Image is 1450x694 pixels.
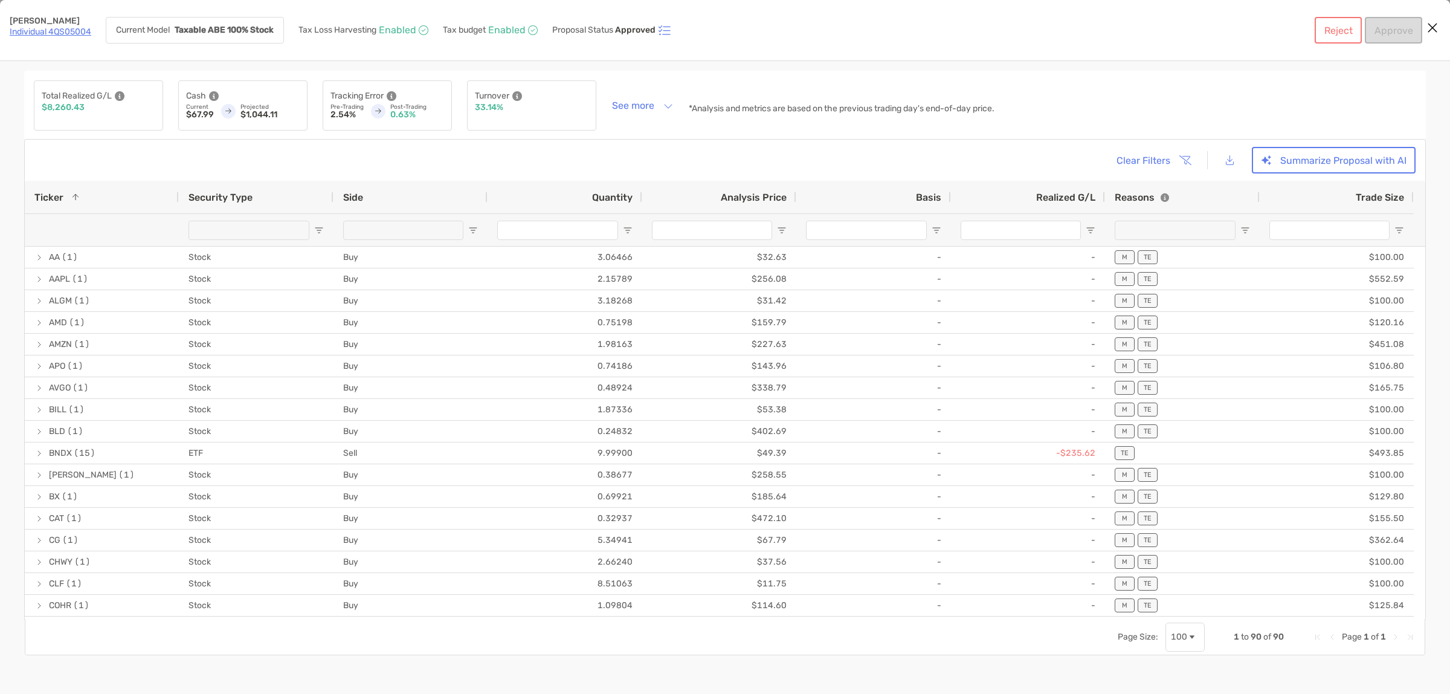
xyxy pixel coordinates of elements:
[330,88,384,103] p: Tracking Error
[1260,247,1414,268] div: $100.00
[951,551,1105,572] div: -
[642,486,796,507] div: $185.64
[1260,443,1414,464] div: $493.85
[1122,340,1127,348] p: M
[1144,493,1152,501] p: TE
[179,617,333,638] div: Stock
[1260,355,1414,377] div: $106.80
[1260,334,1414,355] div: $451.08
[1165,623,1205,652] div: Page Size
[343,192,363,203] span: Side
[1086,225,1095,235] button: Open Filter Menu
[1122,253,1127,261] p: M
[333,530,488,551] div: Buy
[1122,362,1127,370] p: M
[1342,632,1362,642] span: Page
[49,487,60,507] span: BX
[390,103,444,111] p: Post-Trading
[796,464,951,485] div: -
[72,269,88,289] span: (1)
[62,247,78,267] span: (1)
[49,617,68,637] span: COIN
[73,595,89,615] span: (1)
[951,595,1105,616] div: -
[333,464,488,485] div: Buy
[1394,225,1404,235] button: Open Filter Menu
[961,221,1081,240] input: Realized G/L Filter Input
[475,103,503,112] p: 33.14%
[1115,192,1169,203] div: Reasons
[49,269,70,289] span: AAPL
[951,573,1105,594] div: -
[49,247,60,267] span: AA
[333,268,488,290] div: Buy
[951,377,1105,398] div: -
[49,508,64,528] span: CAT
[796,551,951,572] div: -
[186,88,206,103] p: Cash
[333,617,488,638] div: Buy
[72,378,89,398] span: (1)
[333,312,488,333] div: Buy
[62,487,78,507] span: (1)
[796,399,951,420] div: -
[1260,268,1414,290] div: $552.59
[49,334,72,354] span: AMZN
[179,377,333,398] div: Stock
[1107,147,1199,173] button: Clear Filters
[74,443,95,463] span: (15)
[179,443,333,464] div: ETF
[796,355,951,377] div: -
[468,225,478,235] button: Open Filter Menu
[179,312,333,333] div: Stock
[796,573,951,594] div: -
[806,221,927,240] input: Basis Filter Input
[1144,340,1152,348] p: TE
[642,290,796,311] div: $31.42
[49,574,64,594] span: CLF
[951,312,1105,333] div: -
[1144,558,1152,566] p: TE
[642,530,796,551] div: $67.79
[10,17,91,25] p: [PERSON_NAME]
[333,334,488,355] div: Buy
[1260,290,1414,311] div: $100.00
[1241,632,1249,642] span: to
[49,595,71,615] span: COHR
[796,486,951,507] div: -
[657,23,672,37] img: icon status
[1144,384,1152,392] p: TE
[1122,406,1127,413] p: M
[333,508,488,529] div: Buy
[1260,508,1414,529] div: $155.50
[1371,632,1379,642] span: of
[179,399,333,420] div: Stock
[333,573,488,594] div: Buy
[1260,464,1414,485] div: $100.00
[497,221,618,240] input: Quantity Filter Input
[1144,427,1152,435] p: TE
[1144,275,1152,283] p: TE
[10,27,91,37] a: Individual 4QS05004
[623,225,633,235] button: Open Filter Menu
[333,443,488,464] div: Sell
[1234,632,1239,642] span: 1
[49,378,71,398] span: AVGO
[951,268,1105,290] div: -
[70,617,86,637] span: (1)
[1122,536,1127,544] p: M
[488,508,642,529] div: 0.32937
[642,377,796,398] div: $338.79
[1252,147,1416,173] button: Summarize Proposal with AI
[333,355,488,377] div: Buy
[1121,449,1129,457] p: TE
[1144,362,1152,370] p: TE
[333,551,488,572] div: Buy
[186,111,214,119] p: $67.99
[615,25,656,35] p: Approved
[1260,530,1414,551] div: $362.64
[443,26,486,34] p: Tax budget
[1122,427,1127,435] p: M
[179,268,333,290] div: Stock
[330,111,364,119] p: 2.54%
